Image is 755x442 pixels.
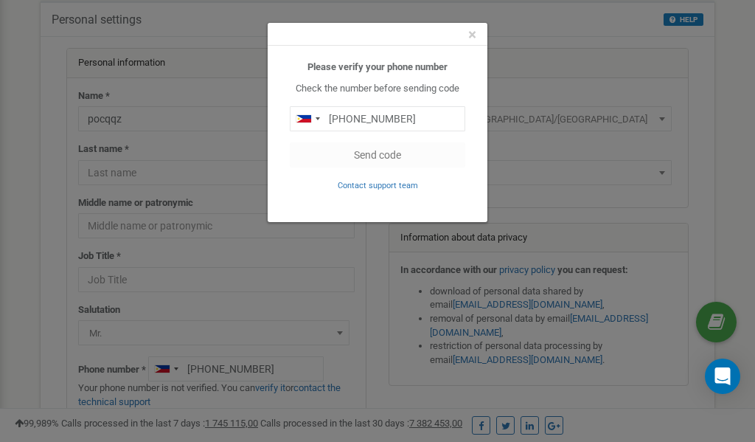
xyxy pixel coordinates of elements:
[307,61,448,72] b: Please verify your phone number
[290,142,465,168] button: Send code
[290,106,465,131] input: 0905 123 4567
[290,107,324,131] div: Telephone country code
[468,27,476,43] button: Close
[290,82,465,96] p: Check the number before sending code
[705,359,740,394] div: Open Intercom Messenger
[338,181,418,190] small: Contact support team
[468,26,476,44] span: ×
[338,179,418,190] a: Contact support team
